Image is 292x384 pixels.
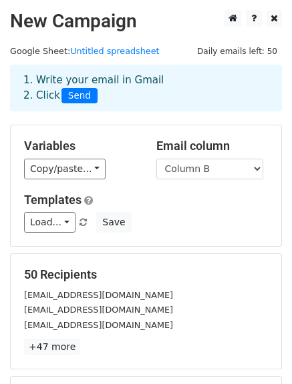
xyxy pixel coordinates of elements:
[24,267,268,282] h5: 50 Recipients
[156,139,269,153] h5: Email column
[61,88,98,104] span: Send
[10,10,282,33] h2: New Campaign
[13,73,279,103] div: 1. Write your email in Gmail 2. Click
[24,290,173,300] small: [EMAIL_ADDRESS][DOMAIN_NAME]
[24,193,82,207] a: Templates
[24,339,80,355] a: +47 more
[24,305,173,315] small: [EMAIL_ADDRESS][DOMAIN_NAME]
[70,46,159,56] a: Untitled spreadsheet
[24,212,76,233] a: Load...
[96,212,131,233] button: Save
[24,159,106,179] a: Copy/paste...
[10,46,160,56] small: Google Sheet:
[192,46,282,56] a: Daily emails left: 50
[225,320,292,384] iframe: Chat Widget
[192,44,282,59] span: Daily emails left: 50
[24,320,173,330] small: [EMAIL_ADDRESS][DOMAIN_NAME]
[24,139,136,153] h5: Variables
